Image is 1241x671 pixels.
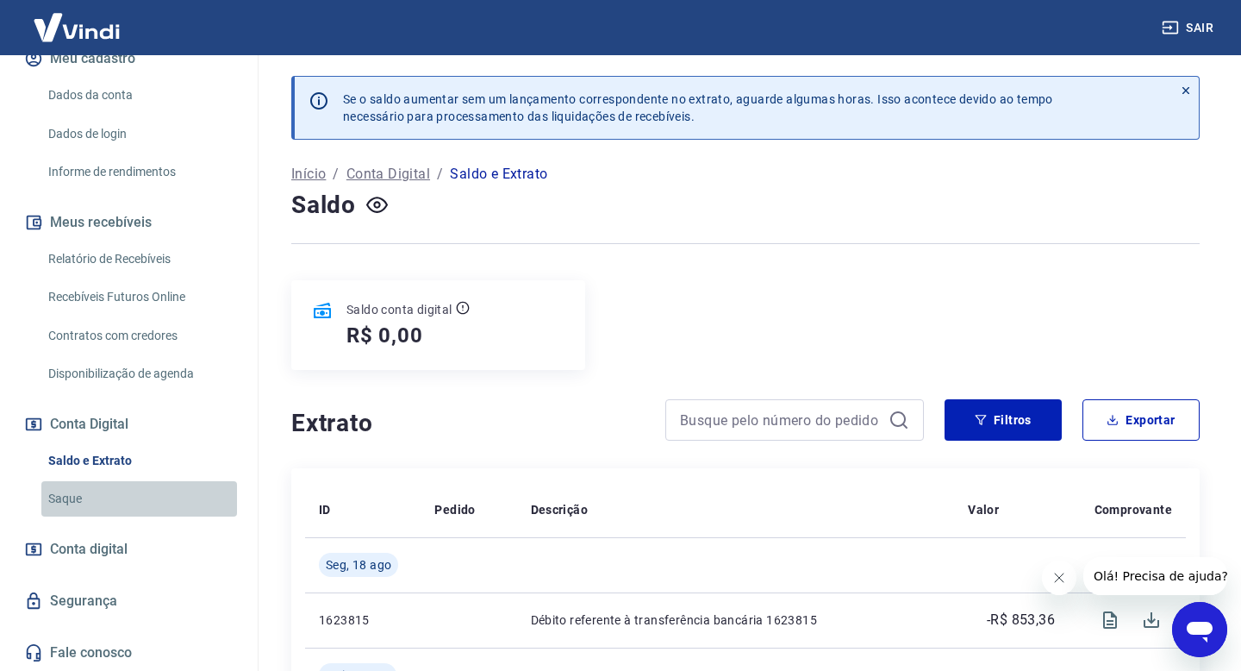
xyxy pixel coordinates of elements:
a: Saldo e Extrato [41,443,237,479]
p: Saldo conta digital [346,301,452,318]
a: Contratos com credores [41,318,237,354]
a: Dados de login [41,116,237,152]
span: Download [1131,599,1172,641]
iframe: Mensagem da empresa [1083,557,1227,595]
a: Relatório de Recebíveis [41,241,237,277]
p: Valor [968,501,999,518]
a: Conta Digital [346,164,430,185]
p: ID [319,501,331,518]
button: Sair [1158,12,1220,44]
span: Seg, 18 ago [326,556,391,574]
p: Descrição [531,501,589,518]
button: Meus recebíveis [21,204,237,241]
iframe: Fechar mensagem [1042,561,1076,595]
p: 1623815 [319,611,407,629]
button: Exportar [1082,399,1200,441]
h4: Saldo [291,188,356,223]
p: Débito referente à transferência bancária 1623815 [531,611,941,629]
button: Meu cadastro [21,40,237,78]
a: Recebíveis Futuros Online [41,279,237,315]
span: Olá! Precisa de ajuda? [10,12,145,26]
a: Conta digital [21,530,237,568]
span: Conta digital [50,537,128,561]
span: Visualizar [1089,599,1131,641]
a: Dados da conta [41,78,237,113]
p: / [333,164,339,185]
a: Início [291,164,326,185]
button: Conta Digital [21,405,237,443]
button: Filtros [945,399,1062,441]
iframe: Botão para abrir a janela de mensagens [1172,602,1227,657]
p: Comprovante [1094,501,1172,518]
img: Vindi [21,1,133,53]
a: Disponibilização de agenda [41,356,237,392]
a: Saque [41,481,237,517]
h4: Extrato [291,406,645,441]
p: Saldo e Extrato [450,164,547,185]
input: Busque pelo número do pedido [680,407,882,433]
a: Segurança [21,582,237,620]
p: Pedido [434,501,475,518]
p: Se o saldo aumentar sem um lançamento correspondente no extrato, aguarde algumas horas. Isso acon... [343,91,1053,125]
p: -R$ 853,36 [987,610,1055,630]
p: / [437,164,443,185]
a: Informe de rendimentos [41,154,237,190]
h5: R$ 0,00 [346,322,423,349]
